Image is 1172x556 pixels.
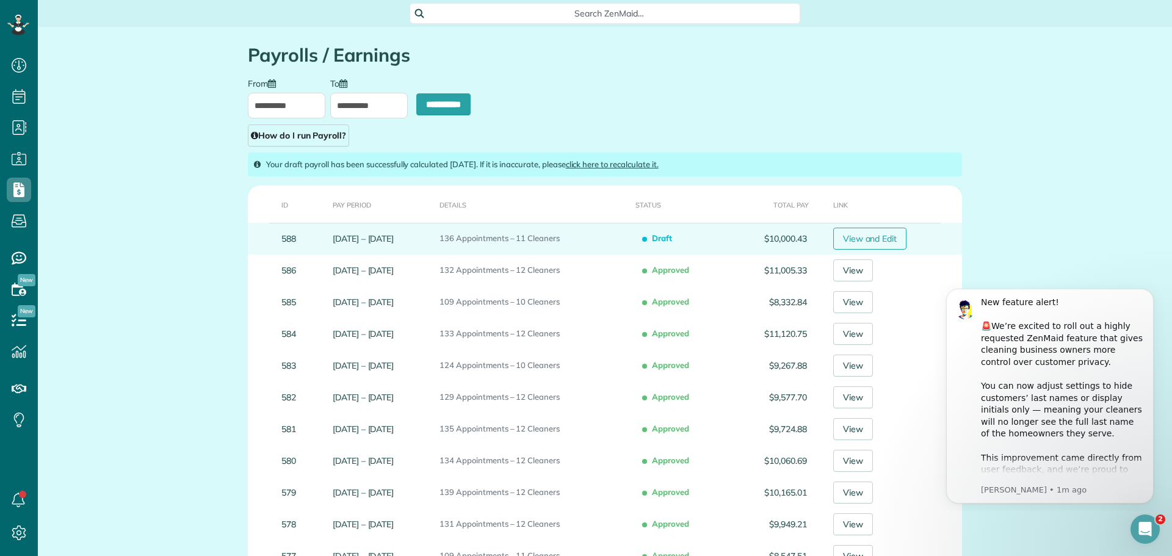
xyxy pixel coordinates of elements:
[53,207,217,218] p: Message from Alexandre, sent 1m ago
[18,274,35,286] span: New
[18,305,35,317] span: New
[435,350,631,381] td: 124 Appointments – 10 Cleaners
[733,413,812,445] td: $9,724.88
[435,445,631,477] td: 134 Appointments – 12 Cleaners
[333,519,394,530] a: [DATE] – [DATE]
[733,223,812,255] td: $10,000.43
[333,360,394,371] a: [DATE] – [DATE]
[435,223,631,255] td: 136 Appointments – 11 Cleaners
[645,323,694,344] span: Approved
[248,255,328,286] td: 586
[733,186,812,223] th: Total Pay
[435,508,631,540] td: 131 Appointments – 12 Cleaners
[333,392,394,403] a: [DATE] – [DATE]
[645,260,694,281] span: Approved
[733,255,812,286] td: $11,005.33
[1156,514,1165,524] span: 2
[248,350,328,381] td: 583
[435,286,631,318] td: 109 Appointments – 10 Cleaners
[248,508,328,540] td: 578
[333,487,394,498] a: [DATE] – [DATE]
[248,125,349,146] a: How do I run Payroll?
[333,233,394,244] a: [DATE] – [DATE]
[435,477,631,508] td: 139 Appointments – 12 Cleaners
[435,413,631,445] td: 135 Appointments – 12 Cleaners
[733,381,812,413] td: $9,577.70
[645,419,694,439] span: Approved
[833,228,907,250] a: View and Edit
[248,78,282,88] label: From
[435,255,631,286] td: 132 Appointments – 12 Cleaners
[645,292,694,312] span: Approved
[1130,514,1160,544] iframe: Intercom live chat
[248,413,328,445] td: 581
[733,286,812,318] td: $8,332.84
[833,418,873,440] a: View
[733,350,812,381] td: $9,267.88
[645,228,677,249] span: Draft
[833,323,873,345] a: View
[248,286,328,318] td: 585
[333,455,394,466] a: [DATE] – [DATE]
[833,259,873,281] a: View
[248,45,962,65] h1: Payrolls / Earnings
[645,387,694,408] span: Approved
[248,186,328,223] th: ID
[566,159,659,169] a: click here to recalculate it.
[645,450,694,471] span: Approved
[333,297,394,308] a: [DATE] – [DATE]
[435,381,631,413] td: 129 Appointments – 12 Cleaners
[248,318,328,350] td: 584
[833,291,873,313] a: View
[248,223,328,255] td: 588
[833,482,873,504] a: View
[333,328,394,339] a: [DATE] – [DATE]
[435,318,631,350] td: 133 Appointments – 12 Cleaners
[53,19,217,330] div: New feature alert! ​ 🚨We’re excited to roll out a highly requested ZenMaid feature that gives cle...
[333,265,394,276] a: [DATE] – [DATE]
[733,445,812,477] td: $10,060.69
[328,186,435,223] th: Pay Period
[248,153,962,176] div: Your draft payroll has been successfully calculated [DATE]. If it is inaccurate, please
[248,477,328,508] td: 579
[833,450,873,472] a: View
[248,445,328,477] td: 580
[833,386,873,408] a: View
[645,482,694,503] span: Approved
[833,355,873,377] a: View
[333,424,394,435] a: [DATE] – [DATE]
[928,278,1172,511] iframe: Intercom notifications message
[812,186,962,223] th: Link
[733,508,812,540] td: $9,949.21
[833,513,873,535] a: View
[733,477,812,508] td: $10,165.01
[733,318,812,350] td: $11,120.75
[248,381,328,413] td: 582
[435,186,631,223] th: Details
[631,186,733,223] th: Status
[330,78,353,88] label: To
[645,355,694,376] span: Approved
[645,514,694,535] span: Approved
